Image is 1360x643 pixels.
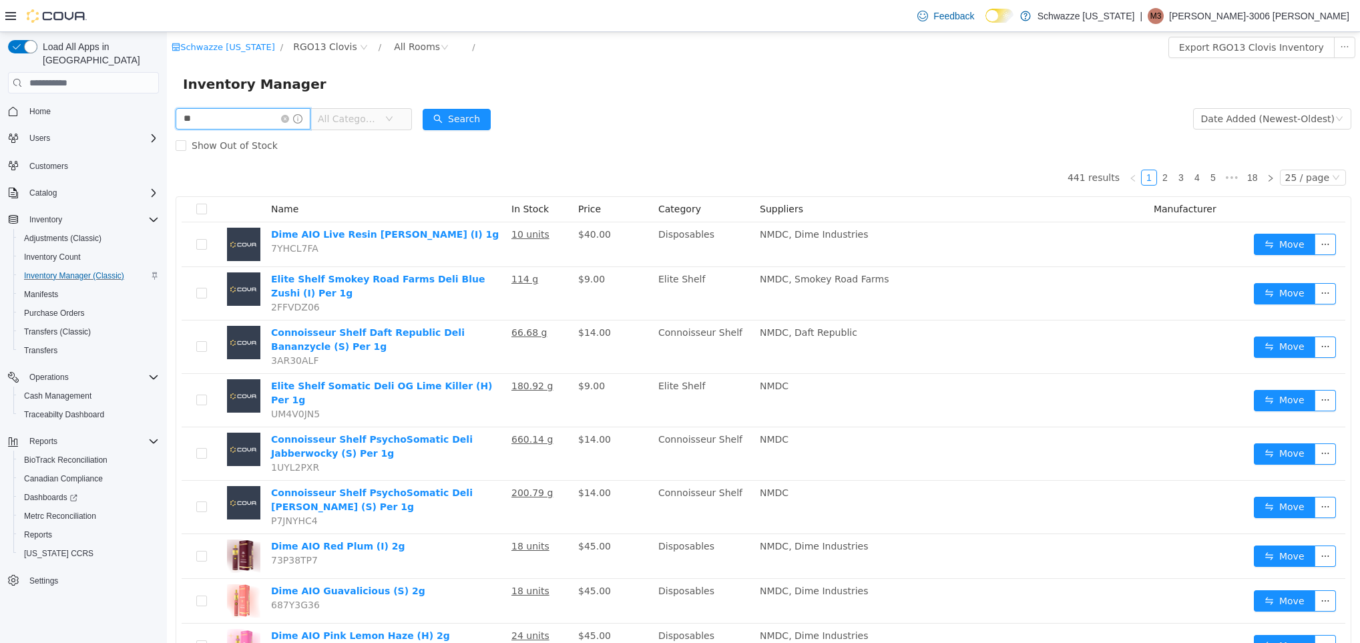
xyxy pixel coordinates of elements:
span: Manifests [24,289,58,300]
button: Catalog [3,184,164,202]
span: RGO13 Clovis [126,7,190,22]
li: 3 [1006,138,1022,154]
span: Reports [24,529,52,540]
td: Disposables [486,592,588,636]
i: icon: right [1100,142,1108,150]
u: 10 units [345,197,383,208]
span: Name [104,172,132,182]
a: Feedback [912,3,979,29]
u: 18 units [345,554,383,564]
span: Price [411,172,434,182]
i: icon: down [1168,83,1176,92]
input: Dark Mode [985,9,1013,23]
a: 1 [975,138,989,153]
u: 24 units [345,598,383,609]
i: icon: down [1165,142,1173,151]
button: Transfers (Classic) [13,323,164,341]
a: Dashboards [13,488,164,507]
button: icon: ellipsis [1148,304,1169,326]
span: 687Y3G36 [104,568,153,578]
i: icon: close-circle [114,83,122,91]
span: $45.00 [411,598,444,609]
span: 73P38TP7 [104,523,151,533]
span: Traceabilty Dashboard [24,409,104,420]
span: Metrc Reconciliation [24,511,96,521]
a: Dime AIO Pink Lemon Haze (H) 2g [104,598,283,609]
span: In Stock [345,172,382,182]
span: 3AR30ALF [104,323,152,334]
a: 18 [1076,138,1095,153]
button: Transfers [13,341,164,360]
span: P7JNYHC4 [104,483,151,494]
span: Catalog [24,185,159,201]
div: Date Added (Newest-Oldest) [1034,77,1168,97]
span: Operations [24,369,159,385]
u: 200.79 g [345,455,386,466]
i: icon: down [218,83,226,92]
button: icon: swapMove [1087,304,1148,326]
span: Suppliers [593,172,636,182]
button: icon: ellipsis [1148,513,1169,535]
span: BioTrack Reconciliation [19,452,159,468]
a: Inventory Count [19,249,86,265]
button: icon: swapMove [1087,411,1148,433]
span: Customers [29,161,68,172]
button: icon: ellipsis [1167,5,1188,26]
span: $9.00 [411,349,438,359]
span: ••• [1054,138,1076,154]
a: BioTrack Reconciliation [19,452,113,468]
td: Connoisseur Shelf [486,449,588,502]
span: Transfers (Classic) [19,324,159,340]
span: Inventory Count [24,252,81,262]
button: icon: swapMove [1087,202,1148,223]
span: Adjustments (Classic) [24,233,101,244]
span: NMDC, Dime Industries [593,554,701,564]
a: 3 [1007,138,1022,153]
span: Load All Apps in [GEOGRAPHIC_DATA] [37,40,159,67]
button: Settings [3,571,164,590]
p: Schwazze [US_STATE] [1038,8,1135,24]
button: icon: searchSearch [256,77,324,98]
li: Next 5 Pages [1054,138,1076,154]
button: icon: swapMove [1087,603,1148,624]
span: Metrc Reconciliation [19,508,159,524]
li: 1 [974,138,990,154]
button: icon: swapMove [1087,465,1148,486]
a: Settings [24,573,63,589]
img: Connoisseur Shelf PsychoSomatic Deli Jabberwocky (S) Per 1g placeholder [60,401,93,434]
button: Operations [3,368,164,387]
a: Elite Shelf Somatic Deli OG Lime Killer (H) Per 1g [104,349,326,373]
span: BioTrack Reconciliation [24,455,107,465]
button: icon: swapMove [1087,358,1148,379]
span: NMDC [593,455,622,466]
button: Reports [24,433,63,449]
span: Settings [24,572,159,589]
span: Canadian Compliance [24,473,103,484]
button: [US_STATE] CCRS [13,544,164,563]
li: 441 results [901,138,953,154]
span: Inventory Count [19,249,159,265]
span: Inventory Manager (Classic) [24,270,124,281]
span: NMDC [593,402,622,413]
span: $45.00 [411,554,444,564]
a: Connoisseur Shelf PsychoSomatic Deli Jabberwocky (S) Per 1g [104,402,306,427]
span: 2FFVDZ06 [104,270,153,280]
span: Customers [24,157,159,174]
span: Catalog [29,188,57,198]
img: Connoisseur Shelf PsychoSomatic Deli Coolio (S) Per 1g placeholder [60,454,93,487]
span: NMDC, Smokey Road Farms [593,242,722,252]
img: Dime AIO Red Plum (I) 2g hero shot [60,507,93,541]
a: Dime AIO Red Plum (I) 2g [104,509,238,519]
span: Purchase Orders [19,305,159,321]
span: Settings [29,576,58,586]
button: Inventory Manager (Classic) [13,266,164,285]
td: Disposables [486,547,588,592]
a: Purchase Orders [19,305,90,321]
button: Cash Management [13,387,164,405]
span: Transfers [24,345,57,356]
button: Manifests [13,285,164,304]
button: Export RGO13 Clovis Inventory [1001,5,1168,26]
button: icon: swapMove [1087,251,1148,272]
button: icon: ellipsis [1148,411,1169,433]
a: Customers [24,158,73,174]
